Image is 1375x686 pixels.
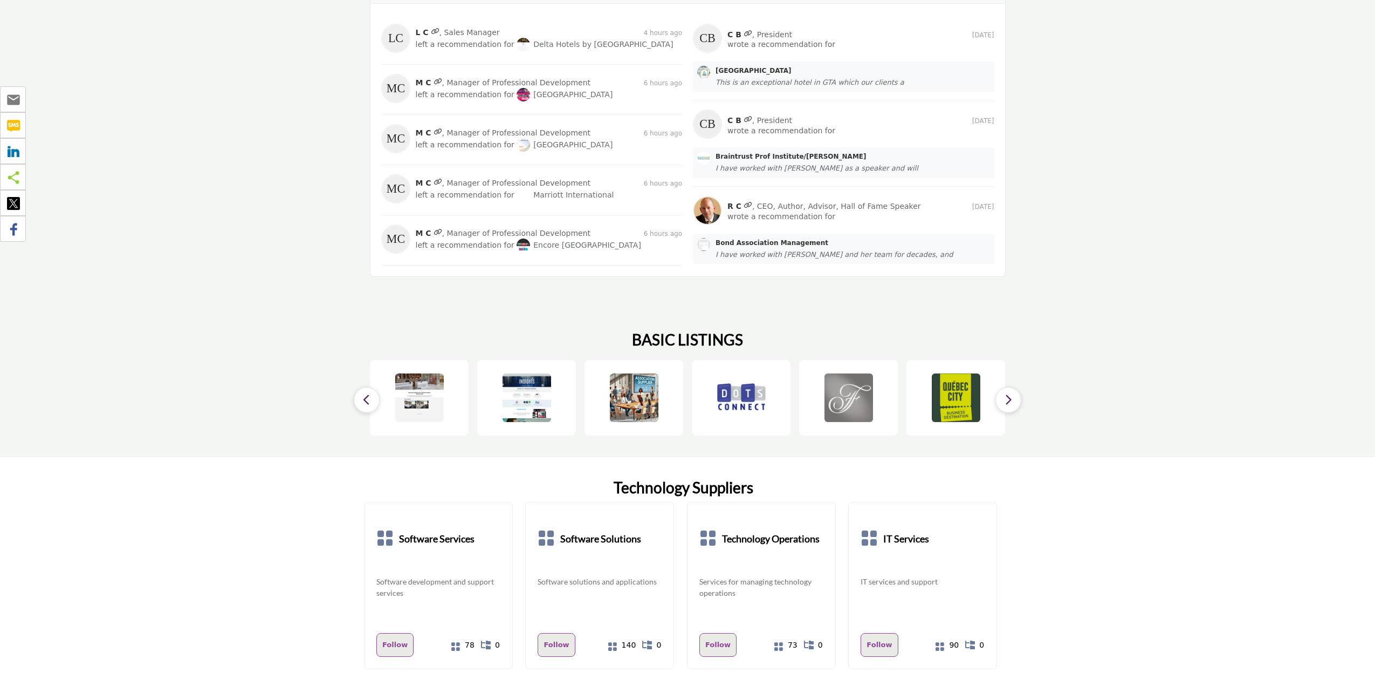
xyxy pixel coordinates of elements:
[788,640,797,651] span: 73
[861,576,938,587] a: IT services and support
[716,164,990,173] div: I have worked with [PERSON_NAME] as a speaker and will
[622,640,636,651] span: 140
[752,116,792,126] span: , President
[614,479,753,497] a: Technology Suppliers
[482,636,500,655] a: 0
[451,642,460,651] i: Show All 78 Suppliers
[439,28,500,38] span: , Sales Manager
[883,514,929,563] a: IT Services
[416,140,514,149] span: left a recommendation for
[395,373,444,422] img: Four Points by Sheraton Toronto Airport
[517,191,614,199] a: Marriott International
[644,29,682,37] span: 4 hours ago
[416,40,514,49] span: left a recommendation for
[804,641,814,649] i: Show All 0 Sub-Categories
[517,88,530,101] img: Halifax Convention Centre
[722,514,820,563] a: Technology Operations
[949,640,959,651] span: 90
[376,633,414,657] button: Follow
[972,31,994,39] span: [DATE]
[752,30,792,40] span: , President
[697,238,710,251] img: Bond Association Management
[503,373,551,422] img: bizZone Inc
[376,576,500,599] p: Software development and support services
[538,633,575,657] button: Follow
[560,514,641,563] a: Software Solutions
[517,239,530,252] img: Encore Canada
[381,24,410,53] img: L C
[693,110,722,139] img: C B
[861,633,898,657] button: Follow
[416,229,431,237] a: M C
[752,201,921,212] span: , CEO, Author, Advisor, Hall of Fame Speaker
[727,30,741,39] a: C B
[644,180,682,187] span: 6 hours ago
[656,640,661,651] span: 0
[965,641,975,649] i: Show All 0 Sub-Categories
[481,641,491,649] i: Show All 0 Sub-Categories
[699,633,737,657] button: Follow
[381,174,410,203] img: M C
[824,373,873,422] img: Fairmont Hotels ~ Quebec Resorts
[716,78,990,87] div: This is an exceptional hotel in GTA which our clients a
[381,124,410,153] img: M C
[416,78,431,87] a: M C
[456,636,475,655] a: 78
[416,128,431,137] a: M C
[416,241,514,249] span: left a recommendation for
[818,640,823,651] span: 0
[442,178,591,188] span: , Manager of Professional Development
[495,640,500,651] span: 0
[693,196,722,225] img: R C
[867,639,892,651] p: Follow
[935,642,945,651] i: Show All 90 Suppliers
[517,140,613,149] a: [GEOGRAPHIC_DATA]
[416,90,514,99] span: left a recommendation for
[705,639,731,651] p: Follow
[544,639,569,651] p: Follow
[381,74,410,103] img: M C
[644,130,682,137] span: 6 hours ago
[727,40,835,49] span: wrote a recommendation for
[972,117,994,125] span: [DATE]
[972,203,994,210] span: [DATE]
[538,576,657,587] a: Software solutions and applications
[979,640,984,651] span: 0
[699,576,823,599] a: Services for managing technology operations
[716,66,990,76] a: [GEOGRAPHIC_DATA]
[642,641,652,649] i: Show All 0 Sub-Categories
[416,28,429,37] a: L C
[517,188,530,202] img: Marriott International
[610,373,658,422] img: Experience Grand Rapids
[399,514,475,563] a: Software Services
[716,238,990,248] a: Bond Association Management
[693,24,722,53] img: C B
[381,225,410,254] img: M C
[632,331,743,349] h2: BASIC LISTINGS
[416,179,431,187] a: M C
[465,640,475,651] span: 78
[517,40,673,49] a: Delta Hotels by [GEOGRAPHIC_DATA]
[717,373,766,422] img: Data on the Spot Inc.
[727,212,835,221] span: wrote a recommendation for
[697,66,710,79] img: Hotel X Toronto
[774,642,783,651] i: Show All 73 Suppliers
[644,79,682,87] span: 6 hours ago
[716,152,990,161] a: Braintrust Prof Institute/[PERSON_NAME]
[608,642,617,651] i: Show All 140 Suppliers
[416,191,514,199] span: left a recommendation for
[442,128,591,138] span: , Manager of Professional Development
[805,636,823,655] a: 0
[442,228,591,239] span: , Manager of Professional Development
[517,241,641,249] a: Encore [GEOGRAPHIC_DATA]
[517,90,613,99] a: [GEOGRAPHIC_DATA]
[932,373,980,422] img: Québec City Business Destination
[940,636,959,655] a: 90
